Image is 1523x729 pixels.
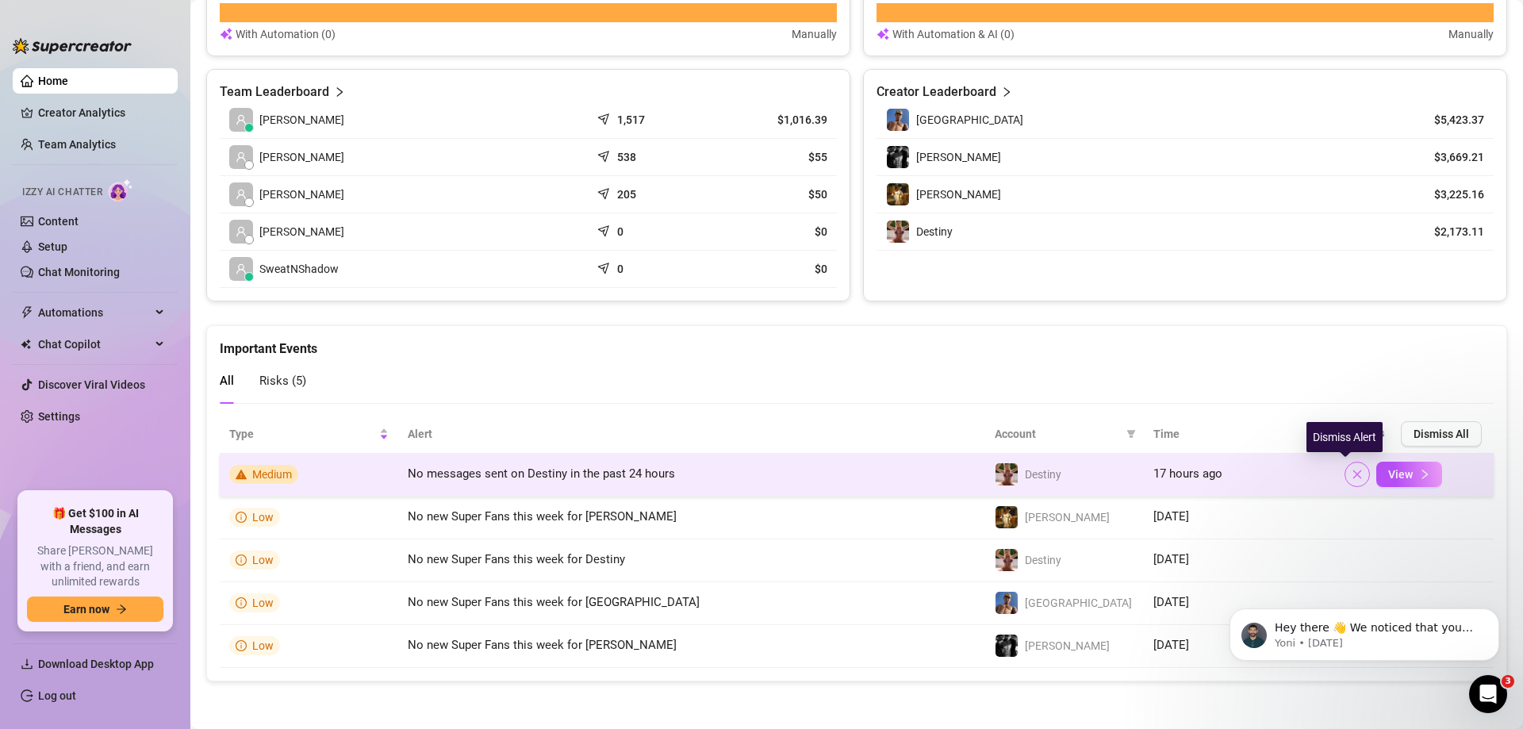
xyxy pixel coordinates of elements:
img: Destiny [996,463,1018,485]
span: [PERSON_NAME] [1025,511,1110,524]
span: user [236,226,247,237]
span: Dismiss All [1414,428,1469,440]
span: [PERSON_NAME] [1025,639,1110,652]
a: Setup [38,240,67,253]
span: Type [229,425,376,443]
span: No new Super Fans this week for [PERSON_NAME] [408,638,677,652]
span: Share [PERSON_NAME] with a friend, and earn unlimited rewards [27,543,163,590]
a: Team Analytics [38,138,116,151]
span: info-circle [236,597,247,608]
button: Earn nowarrow-right [27,597,163,622]
article: $55 [723,149,827,165]
span: close [1352,469,1363,480]
article: Team Leaderboard [220,82,329,102]
span: [PERSON_NAME] [259,148,344,166]
article: 0 [617,261,623,277]
th: Time [1144,415,1335,454]
span: thunderbolt [21,306,33,319]
span: Low [252,639,274,652]
span: Izzy AI Chatter [22,185,102,200]
span: right [334,82,345,102]
span: right [1001,82,1012,102]
span: send [597,259,613,274]
button: View [1376,462,1442,487]
article: 1,517 [617,112,645,128]
article: $3,225.16 [1412,186,1484,202]
a: Home [38,75,68,87]
span: [GEOGRAPHIC_DATA] [1025,597,1132,609]
span: No new Super Fans this week for [GEOGRAPHIC_DATA] [408,595,700,609]
span: info-circle [236,554,247,566]
div: Dismiss Alert [1306,422,1383,452]
article: $5,423.37 [1412,112,1484,128]
a: Chat Monitoring [38,266,120,278]
article: $3,669.21 [1412,149,1484,165]
th: Type [220,415,398,454]
img: Marvin [996,506,1018,528]
img: Marvin [887,146,909,168]
article: Manually [792,25,837,43]
span: Medium [252,468,292,481]
span: filter [1123,422,1139,446]
img: AI Chatter [109,178,133,201]
span: Chat Copilot [38,332,151,357]
a: Creator Analytics [38,100,165,125]
span: Download Desktop App [38,658,154,670]
a: Log out [38,689,76,702]
article: $1,016.39 [723,112,827,128]
span: right [1419,469,1430,480]
span: Destiny [1025,468,1061,481]
span: Earn now [63,603,109,616]
img: Marvin [887,183,909,205]
img: svg%3e [877,25,889,43]
img: Destiny [887,221,909,243]
span: user [236,263,247,274]
img: Chat Copilot [21,339,31,350]
iframe: Intercom live chat [1469,675,1507,713]
span: View [1388,468,1413,481]
img: svg%3e [220,25,232,43]
span: SweatNShadow [259,260,339,278]
span: arrow-right [116,604,127,615]
span: Account [995,425,1120,443]
span: [DATE] [1153,595,1189,609]
span: send [597,109,613,125]
img: Dallas [887,109,909,131]
span: info-circle [236,640,247,651]
button: Dismiss All [1401,421,1482,447]
article: 0 [617,224,623,240]
img: Marvin [996,635,1018,657]
article: Creator Leaderboard [877,82,996,102]
img: logo-BBDzfeDw.svg [13,38,132,54]
span: Destiny [916,225,953,238]
span: [DATE] [1153,552,1189,566]
span: Risks ( 5 ) [259,374,306,388]
span: info-circle [236,512,247,523]
span: [PERSON_NAME] [259,223,344,240]
span: filter [1126,429,1136,439]
article: $0 [723,224,827,240]
span: No new Super Fans this week for [PERSON_NAME] [408,509,677,524]
span: warning [236,469,247,480]
span: Low [252,597,274,609]
span: [PERSON_NAME] [259,111,344,129]
span: No new Super Fans this week for Destiny [408,552,625,566]
div: Important Events [220,326,1494,359]
span: [PERSON_NAME] [916,151,1001,163]
article: With Automation & AI (0) [892,25,1015,43]
span: [GEOGRAPHIC_DATA] [916,113,1023,126]
span: 🎁 Get $100 in AI Messages [27,506,163,537]
th: Alert [398,415,985,454]
span: Low [252,511,274,524]
span: [PERSON_NAME] [259,186,344,203]
span: Destiny [1025,554,1061,566]
span: Automations [38,300,151,325]
span: send [597,147,613,163]
article: 205 [617,186,636,202]
span: 3 [1502,675,1514,688]
iframe: Intercom notifications message [1206,575,1523,686]
article: Manually [1448,25,1494,43]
